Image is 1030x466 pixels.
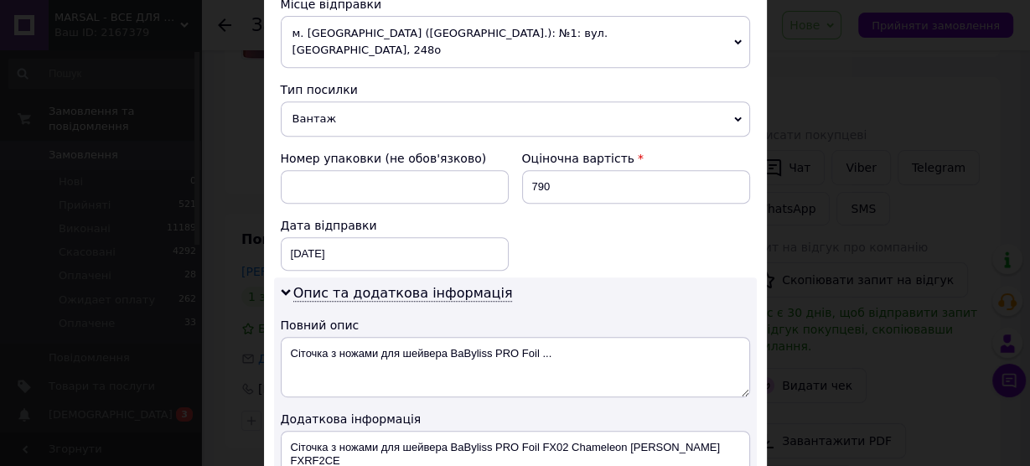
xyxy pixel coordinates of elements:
[293,285,513,302] span: Опис та додаткова інформація
[281,317,750,334] div: Повний опис
[281,101,750,137] span: Вантаж
[522,150,750,167] div: Оціночна вартість
[281,217,509,234] div: Дата відправки
[281,83,358,96] span: Тип посилки
[281,411,750,427] div: Додаткова інформація
[281,337,750,397] textarea: Сіточка з ножами для шейвера BaByliss PRO Foil ...
[281,16,750,68] span: м. [GEOGRAPHIC_DATA] ([GEOGRAPHIC_DATA].): №1: вул. [GEOGRAPHIC_DATA], 248о
[281,150,509,167] div: Номер упаковки (не обов'язково)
